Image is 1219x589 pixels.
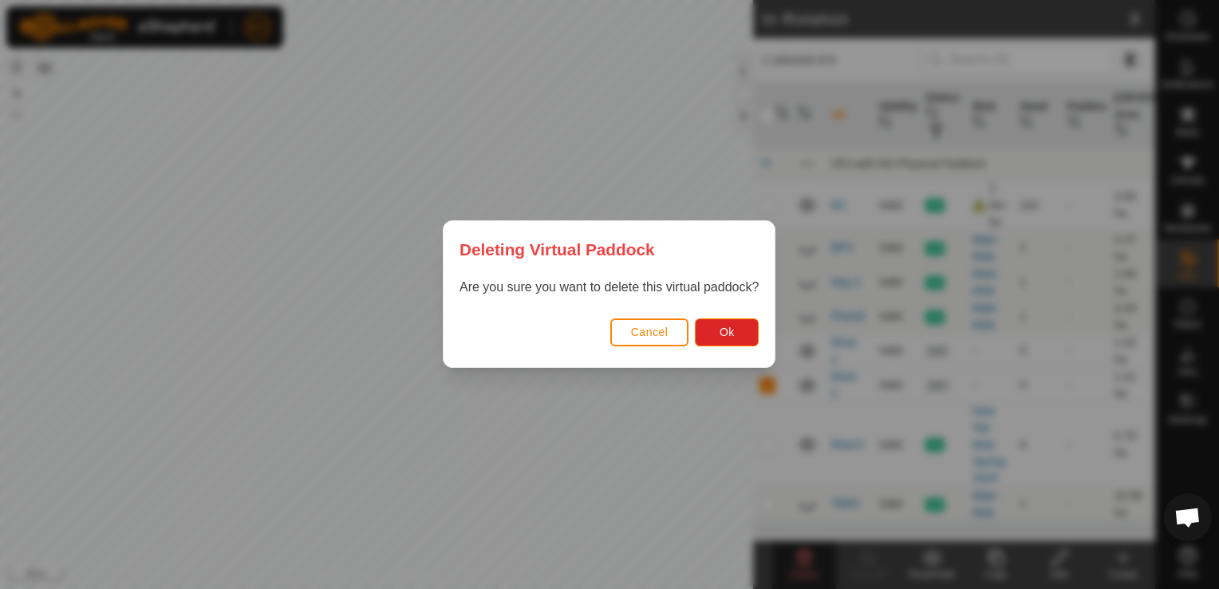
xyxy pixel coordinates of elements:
[696,318,759,346] button: Ok
[720,326,735,339] span: Ok
[460,237,655,262] span: Deleting Virtual Paddock
[631,326,669,339] span: Cancel
[610,318,689,346] button: Cancel
[460,279,759,298] p: Are you sure you want to delete this virtual paddock?
[1164,493,1212,541] div: Open chat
